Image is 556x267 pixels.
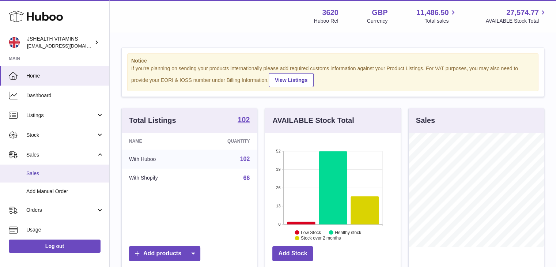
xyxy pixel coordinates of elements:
[27,35,93,49] div: JSHEALTH VITAMINS
[301,230,321,235] text: Low Stock
[9,240,101,253] a: Log out
[26,151,96,158] span: Sales
[372,8,387,18] strong: GBP
[195,133,257,150] th: Quantity
[424,18,457,25] span: Total sales
[272,116,354,125] h3: AVAILABLE Stock Total
[485,18,547,25] span: AVAILABLE Stock Total
[238,116,250,123] strong: 102
[276,149,281,153] text: 52
[26,170,104,177] span: Sales
[322,8,338,18] strong: 3620
[269,73,314,87] a: View Listings
[131,57,534,64] strong: Notice
[129,116,176,125] h3: Total Listings
[276,167,281,172] text: 39
[276,204,281,208] text: 13
[416,8,449,18] span: 11,486.50
[416,8,457,25] a: 11,486.50 Total sales
[26,92,104,99] span: Dashboard
[485,8,547,25] a: 27,574.77 AVAILABLE Stock Total
[122,133,195,150] th: Name
[314,18,338,25] div: Huboo Ref
[240,156,250,162] a: 102
[26,226,104,233] span: Usage
[243,175,250,181] a: 66
[279,222,281,226] text: 0
[122,169,195,188] td: With Shopify
[276,185,281,190] text: 26
[122,150,195,169] td: With Huboo
[335,230,362,235] text: Healthy stock
[26,188,104,195] span: Add Manual Order
[131,65,534,87] div: If you're planning on sending your products internationally please add required customs informati...
[238,116,250,125] a: 102
[9,37,20,48] img: internalAdmin-3620@internal.huboo.com
[416,116,435,125] h3: Sales
[129,246,200,261] a: Add products
[26,132,96,139] span: Stock
[26,207,96,214] span: Orders
[26,72,104,79] span: Home
[301,236,341,241] text: Stock over 2 months
[26,112,96,119] span: Listings
[367,18,388,25] div: Currency
[506,8,539,18] span: 27,574.77
[272,246,313,261] a: Add Stock
[27,43,107,49] span: [EMAIL_ADDRESS][DOMAIN_NAME]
